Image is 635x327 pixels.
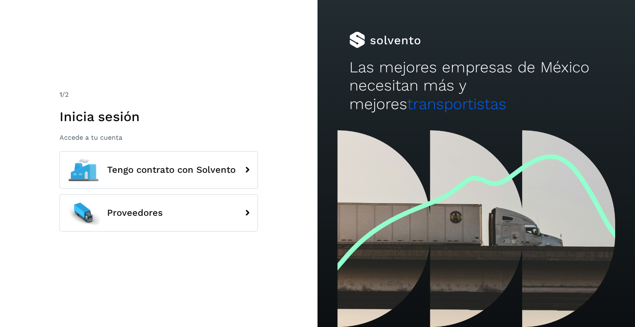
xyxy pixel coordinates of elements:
span: transportistas [407,95,506,113]
h1: Inicia sesión [60,109,258,124]
span: Proveedores [107,208,163,218]
h2: Las mejores empresas de México necesitan más y mejores [349,58,603,113]
button: Tengo contrato con Solvento [60,151,258,189]
button: Proveedores [60,194,258,232]
p: Accede a tu cuenta [60,134,258,141]
span: Tengo contrato con Solvento [107,165,236,175]
span: 1 [60,91,62,98]
div: /2 [60,90,258,100]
